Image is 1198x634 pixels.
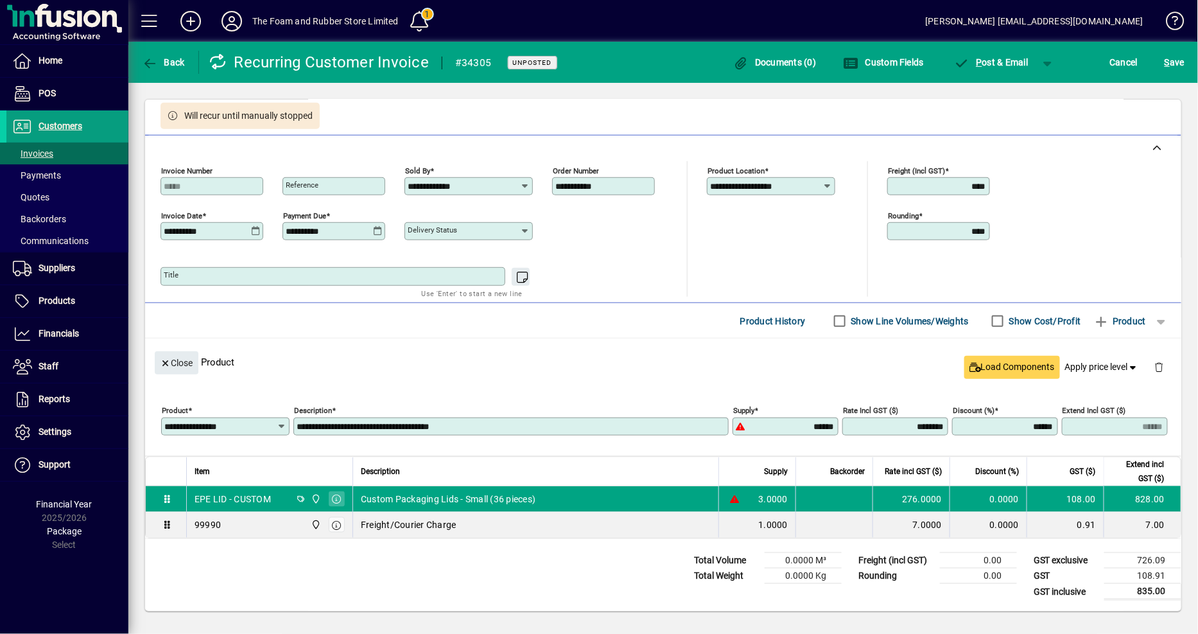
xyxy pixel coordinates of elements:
button: Load Components [964,356,1060,379]
mat-label: Title [164,270,178,279]
button: Cancel [1107,51,1142,74]
span: Foam & Rubber Store [308,492,322,506]
button: Profile [211,10,252,33]
mat-label: Payment due [283,211,326,220]
span: Discount (%) [975,464,1019,479]
span: Back [142,57,185,67]
a: Quotes [6,186,128,208]
a: POS [6,78,128,110]
td: 0.91 [1027,512,1104,538]
button: Save [1161,51,1188,74]
div: Product [145,339,1181,385]
a: Settings [6,416,128,448]
mat-label: Product [162,407,188,416]
button: Post & Email [948,51,1035,74]
span: Apply price level [1065,360,1140,374]
span: Backorder [830,464,865,479]
button: Add [170,10,211,33]
div: The Foam and Rubber Store Limited [252,11,399,31]
span: Staff [39,361,58,371]
a: Products [6,285,128,317]
a: Support [6,449,128,481]
button: Back [139,51,188,74]
button: Documents (0) [730,51,820,74]
mat-label: Extend incl GST ($) [1063,407,1126,416]
app-page-header-button: Back [128,51,199,74]
span: Communications [13,236,89,246]
span: Documents (0) [733,57,817,67]
td: GST [1027,568,1104,584]
span: Rate incl GST ($) [885,464,942,479]
button: Product [1088,310,1152,333]
div: 7.0000 [881,518,942,531]
mat-hint: Use 'Enter' to start a new line [422,286,523,301]
td: Total Volume [688,553,765,568]
span: 1.0000 [759,518,788,531]
span: Financials [39,328,79,339]
mat-label: Description [294,407,332,416]
span: Financial Year [37,499,92,509]
span: Unposted [513,58,552,67]
td: 0.00 [940,568,1017,584]
mat-label: Invoice number [161,166,213,175]
td: 108.91 [1104,568,1181,584]
div: [PERSON_NAME] [EMAIL_ADDRESS][DOMAIN_NAME] [926,11,1143,31]
span: Load Components [969,360,1055,374]
span: Custom Fields [843,57,924,67]
td: Rounding [852,568,940,584]
a: Payments [6,164,128,186]
span: Customers [39,121,82,131]
button: Product History [735,310,811,333]
span: Will recur until manually stopped [185,109,313,123]
label: Show Cost/Profit [1007,315,1081,328]
td: 0.0000 M³ [765,553,842,568]
div: #34305 [455,53,492,73]
mat-label: Sold by [405,166,430,175]
td: Freight (incl GST) [852,553,940,568]
td: 0.0000 [950,486,1027,512]
a: Backorders [6,208,128,230]
span: ave [1165,52,1185,73]
td: 726.09 [1104,553,1181,568]
td: 0.0000 [950,512,1027,538]
span: Product [1094,311,1146,331]
span: Package [47,526,82,536]
mat-label: Rounding [888,211,919,220]
div: 99990 [195,518,221,531]
a: Invoices [6,143,128,164]
span: ost & Email [954,57,1029,67]
td: GST exclusive [1027,553,1104,568]
td: 7.00 [1104,512,1181,538]
span: Support [39,459,71,470]
td: GST inclusive [1027,584,1104,600]
span: Backorders [13,214,66,224]
span: POS [39,88,56,98]
span: Foam & Rubber Store [308,518,322,532]
mat-label: Product location [708,166,765,175]
span: Products [39,295,75,306]
span: 3.0000 [759,493,788,506]
a: Staff [6,351,128,383]
mat-label: Rate incl GST ($) [843,407,898,416]
label: Show Line Volumes/Weights [849,315,969,328]
mat-label: Reference [286,181,318,189]
span: Item [195,464,210,479]
a: Reports [6,383,128,416]
span: Close [160,353,193,374]
span: Extend incl GST ($) [1112,457,1165,486]
span: Quotes [13,192,49,202]
a: Financials [6,318,128,350]
mat-label: Discount (%) [953,407,994,416]
td: 108.00 [1027,486,1104,512]
div: EPE LID - CUSTOM [195,493,271,506]
span: Product History [740,311,806,331]
mat-label: Invoice date [161,211,202,220]
mat-label: Order number [553,166,599,175]
button: Custom Fields [840,51,927,74]
span: S [1165,57,1170,67]
mat-label: Delivery status [408,225,457,234]
a: Communications [6,230,128,252]
td: Total Weight [688,568,765,584]
button: Close [155,351,198,374]
app-page-header-button: Close [152,357,202,368]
